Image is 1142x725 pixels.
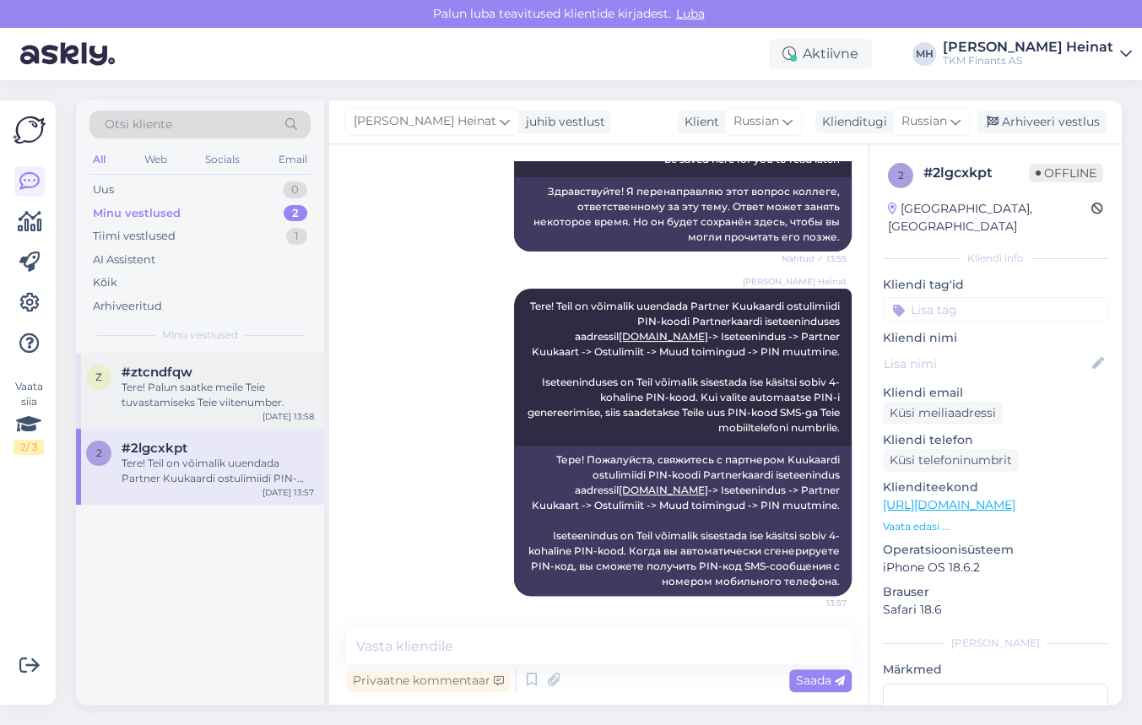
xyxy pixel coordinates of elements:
span: [PERSON_NAME] Heinat [743,275,847,288]
div: Küsi telefoninumbrit [883,449,1019,472]
div: Email [275,149,311,170]
p: Kliendi nimi [883,329,1108,347]
div: Arhiveeri vestlus [977,111,1107,133]
p: Kliendi telefon [883,431,1108,449]
span: Russian [733,112,779,131]
div: [PERSON_NAME] Heinat [943,41,1113,54]
span: #ztcndfqw [122,365,192,380]
div: TKM Finants AS [943,54,1113,68]
a: [URL][DOMAIN_NAME] [883,497,1015,512]
span: Tere! Teil on võimalik uuendada Partner Kuukaardi ostulimiidi PIN-koodi Partnerkaardi iseteenindu... [528,300,842,434]
p: Vaata edasi ... [883,519,1108,534]
div: Web [141,149,170,170]
div: Tere! Palun saatke meile Teie tuvastamiseks Teie viitenumber. [122,380,314,410]
span: 13:57 [783,597,847,609]
a: [DOMAIN_NAME] [619,330,708,343]
div: Klienditugi [815,113,887,131]
p: Safari 18.6 [883,601,1108,619]
span: Russian [901,112,947,131]
span: Saada [796,673,845,688]
span: Minu vestlused [162,327,238,343]
div: All [89,149,109,170]
div: AI Assistent [93,252,155,268]
div: Aktiivne [769,39,872,69]
span: 2 [898,169,904,181]
div: [PERSON_NAME] [883,636,1108,651]
p: Kliendi tag'id [883,276,1108,294]
div: # 2lgcxkpt [923,163,1029,183]
div: Kliendi info [883,251,1108,266]
div: Tere! Teil on võimalik uuendada Partner Kuukaardi ostulimiidi PIN-koodi Partnerkaardi iseteenindu... [122,456,314,486]
div: Тере! Пожалуйста, свяжитесь с партнером Kuukaardi ostulimiidi PIN-koodi Partnerkaardi iseteenindu... [514,446,852,596]
div: Klient [678,113,719,131]
div: Arhiveeritud [93,298,162,315]
div: Kõik [93,274,117,291]
img: Askly Logo [14,114,46,146]
div: Küsi meiliaadressi [883,402,1003,425]
span: #2lgcxkpt [122,441,187,456]
div: [GEOGRAPHIC_DATA], [GEOGRAPHIC_DATA] [888,200,1091,235]
p: iPhone OS 18.6.2 [883,559,1108,576]
a: [DOMAIN_NAME] [619,484,708,496]
div: 0 [283,181,307,198]
div: 2 [284,205,307,222]
span: Luba [671,6,710,21]
span: [PERSON_NAME] Heinat [354,112,496,131]
a: [PERSON_NAME] HeinatTKM Finants AS [943,41,1132,68]
div: [DATE] 13:58 [262,410,314,423]
input: Lisa tag [883,297,1108,322]
p: Klienditeekond [883,479,1108,496]
input: Lisa nimi [884,354,1089,373]
span: 2 [96,446,102,459]
div: [DATE] 13:57 [262,486,314,499]
div: 1 [286,228,307,245]
p: Brauser [883,583,1108,601]
div: 2 / 3 [14,440,44,455]
span: Offline [1029,164,1103,182]
div: Здравствуйте! Я перенаправляю этот вопрос коллеге, ответственному за эту тему. Ответ может занять... [514,177,852,252]
p: Kliendi email [883,384,1108,402]
p: Märkmed [883,661,1108,679]
div: Uus [93,181,114,198]
div: MH [912,42,936,66]
span: Otsi kliente [105,116,172,133]
div: Socials [202,149,243,170]
p: Operatsioonisüsteem [883,541,1108,559]
div: Minu vestlused [93,205,181,222]
div: Tiimi vestlused [93,228,176,245]
span: z [95,371,102,383]
div: Vaata siia [14,379,44,455]
div: juhib vestlust [519,113,605,131]
div: Privaatne kommentaar [346,669,511,692]
span: Nähtud ✓ 13:55 [782,252,847,265]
